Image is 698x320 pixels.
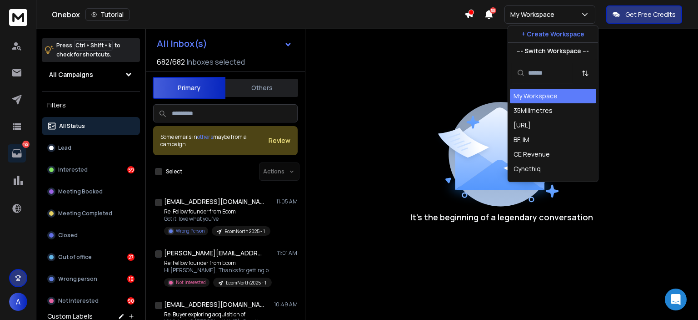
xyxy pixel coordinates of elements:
div: 90 [127,297,135,305]
p: Wrong person [58,275,97,283]
h1: [EMAIL_ADDRESS][DOMAIN_NAME] [164,300,264,309]
button: Get Free Credits [606,5,682,24]
p: EcomNorth 2025 - 1 [226,279,266,286]
p: Meeting Booked [58,188,103,195]
p: Out of office [58,254,92,261]
button: + Create Workspace [508,26,598,42]
p: 192 [22,141,30,148]
h1: [EMAIL_ADDRESS][DOMAIN_NAME] [164,197,264,206]
div: Dial My Calls [514,179,550,188]
div: 27 [127,254,135,261]
p: It’s the beginning of a legendary conversation [410,211,593,223]
button: Out of office27 [42,248,140,266]
h1: All Inbox(s) [157,39,207,48]
p: 11:01 AM [277,249,298,257]
p: + Create Workspace [522,30,584,39]
span: 50 [490,7,496,14]
div: CE Revenue [514,150,550,159]
p: Lead [58,144,71,152]
h1: All Campaigns [49,70,93,79]
button: A [9,293,27,311]
div: My Workspace [514,91,558,101]
div: Some emails in maybe from a campaign [160,133,269,148]
p: Re: Fellow founder from Ecom [164,259,273,267]
h1: [PERSON_NAME][EMAIL_ADDRESS][DOMAIN_NAME] [164,249,264,258]
div: Onebox [52,8,464,21]
button: Not Interested90 [42,292,140,310]
button: All Inbox(s) [150,35,299,53]
div: 35Milimetres [514,106,553,115]
a: 192 [8,144,26,163]
span: 682 / 682 [157,56,185,67]
button: Meeting Completed [42,204,140,223]
button: Lead [42,139,140,157]
div: [URL] [514,121,531,130]
button: Tutorial [85,8,130,21]
span: others [197,133,213,141]
p: 10:49 AM [274,301,298,308]
button: All Status [42,117,140,135]
button: Interested59 [42,161,140,179]
p: Press to check for shortcuts. [56,41,120,59]
button: Wrong person16 [42,270,140,288]
p: Re: Buyer exploring acquisition of [164,311,266,318]
div: Cynethiq [514,164,541,173]
div: BF, IM [514,135,529,144]
h3: Filters [42,99,140,112]
p: Hi [PERSON_NAME], Thanks for getting back [164,267,273,274]
button: Primary [153,77,225,99]
p: Re: Fellow founder from Ecom [164,208,270,215]
p: Got it! love what you’ve [164,215,270,223]
p: Interested [58,166,88,173]
p: My Workspace [510,10,558,19]
p: Closed [58,232,78,239]
button: Sort by Sort A-Z [576,64,594,82]
p: Get Free Credits [625,10,676,19]
p: Meeting Completed [58,210,112,217]
p: Not Interested [58,297,99,305]
div: Open Intercom Messenger [665,289,687,310]
label: Select [166,168,182,175]
p: Wrong Person [176,228,204,234]
h3: Inboxes selected [187,56,245,67]
p: --- Switch Workspace --- [517,46,589,56]
p: 11:05 AM [276,198,298,205]
button: Closed [42,226,140,244]
div: 16 [127,275,135,283]
button: All Campaigns [42,66,140,84]
button: Meeting Booked [42,183,140,201]
div: 59 [127,166,135,173]
p: Not Interested [176,279,206,286]
p: EcomNorth 2025 - 1 [224,228,265,235]
button: Others [225,78,298,98]
button: Review [269,136,290,145]
span: Ctrl + Shift + k [74,40,113,51]
p: All Status [59,122,85,130]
